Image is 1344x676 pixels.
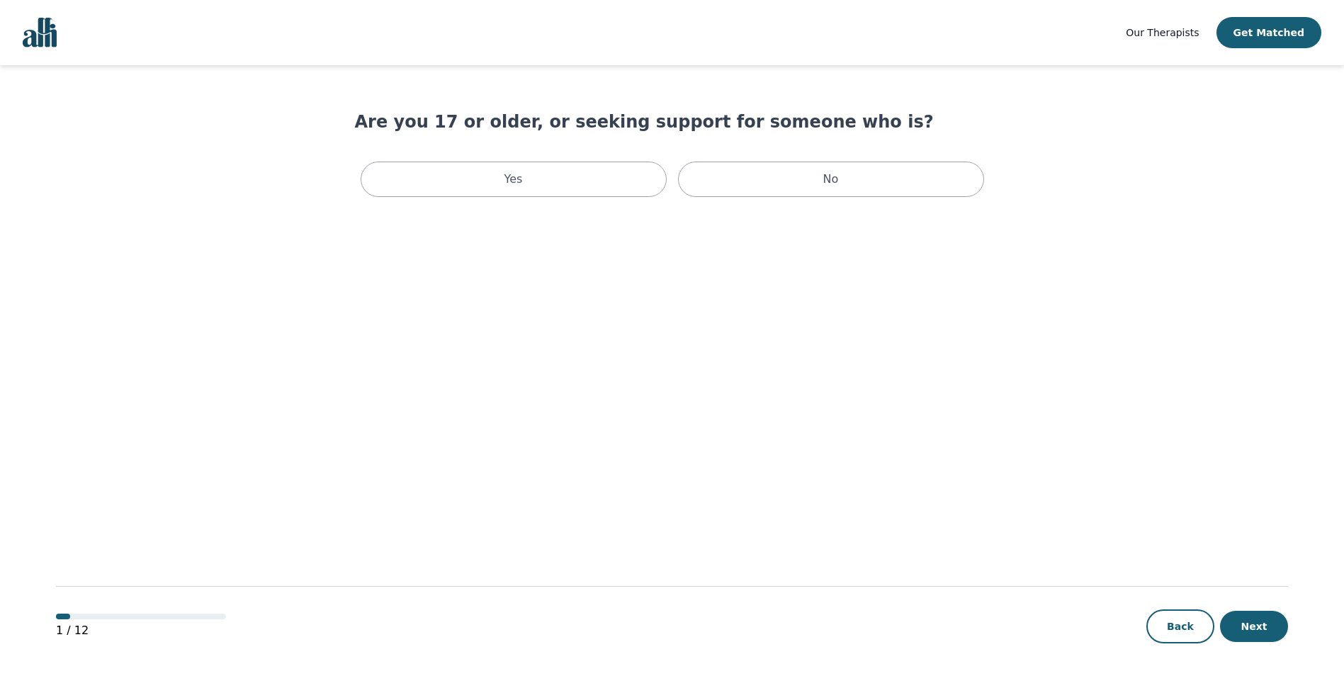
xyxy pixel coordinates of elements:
span: Our Therapists [1126,27,1199,38]
p: No [823,171,839,188]
img: alli logo [23,18,57,47]
h1: Are you 17 or older, or seeking support for someone who is? [355,111,990,133]
button: Back [1146,609,1214,643]
a: Our Therapists [1126,24,1199,41]
button: Next [1220,611,1288,642]
p: Yes [504,171,523,188]
p: 1 / 12 [56,622,226,639]
button: Get Matched [1216,17,1321,48]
